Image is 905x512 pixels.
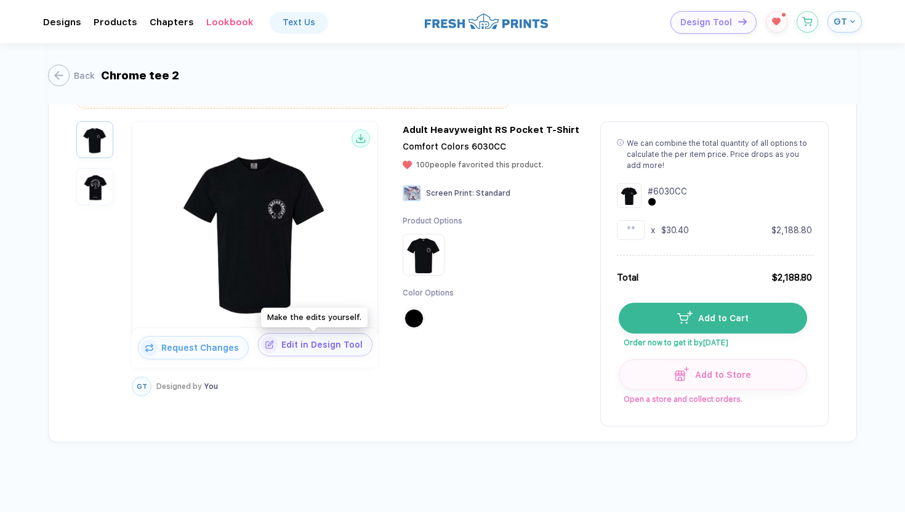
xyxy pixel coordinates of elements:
[425,12,548,31] img: logo
[158,343,248,353] span: Request Changes
[617,271,638,284] div: Total
[79,171,110,202] img: 1733293912075ziwzx_nt_back.png
[680,17,732,28] span: Design Tool
[138,336,249,359] button: iconRequest Changes
[771,224,812,236] div: $2,188.80
[738,18,747,25] img: icon
[617,183,642,208] img: Design Group Summary Cell
[670,11,757,34] button: Design Toolicon
[206,17,254,28] div: Lookbook
[261,308,368,327] div: Make the edits yourself.
[403,124,579,135] div: Adult Heavyweight RS Pocket T-Shirt
[403,142,506,151] span: Comfort Colors 6030CC
[150,17,194,28] div: ChaptersToggle dropdown menu chapters
[834,16,847,27] span: GT
[258,333,372,356] button: iconEdit in Design Tool
[43,17,81,28] div: DesignsToggle dropdown menu
[619,359,807,390] button: iconAdd to Store
[94,17,137,28] div: ProductsToggle dropdown menu
[132,377,151,396] button: GT
[771,271,812,284] div: $2,188.80
[661,224,689,236] div: $30.40
[74,71,95,81] div: Back
[135,132,374,326] img: 1733293912075vyztt_nt_front.png
[206,17,254,28] div: LookbookToggle dropdown menu chapters
[416,161,544,169] span: 100 people favorited this product.
[651,224,655,236] div: x
[689,370,751,380] span: Add to Store
[278,340,372,350] span: Edit in Design Tool
[677,311,693,323] img: icon
[627,138,812,171] div: We can combine the total quantity of all options to calculate the per item price. Price drops as ...
[648,185,687,198] div: # 6030CC
[476,189,510,198] span: Standard
[405,236,442,273] img: Product Option
[141,340,158,356] img: icon
[403,288,462,298] div: Color Options
[619,390,806,404] span: Open a store and collect orders.
[79,124,110,155] img: 1733293912075vyztt_nt_front.png
[619,303,807,334] button: iconAdd to Cart
[270,12,328,32] a: Text Us
[675,367,689,381] img: icon
[426,189,474,198] span: Screen Print :
[156,382,202,391] span: Designed by
[261,337,278,353] img: icon
[137,383,147,391] span: GT
[619,334,806,347] span: Order now to get it by [DATE]
[403,216,462,226] div: Product Options
[283,17,315,27] div: Text Us
[693,313,749,323] span: Add to Cart
[827,11,862,33] button: GT
[403,185,421,201] img: Screen Print
[156,382,218,391] div: You
[48,65,95,86] button: Back
[101,69,179,82] div: Chrome tee 2
[782,13,786,17] sup: 1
